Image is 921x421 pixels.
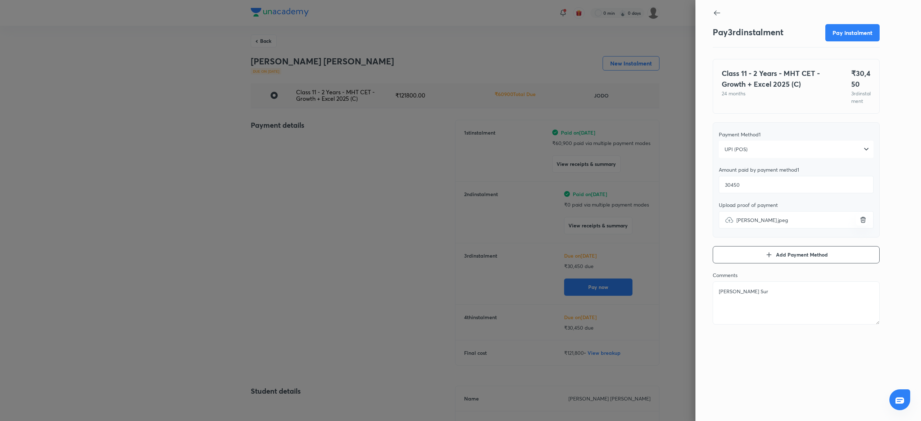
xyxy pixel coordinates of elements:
[725,216,734,224] img: upload
[719,167,874,173] div: Amount paid by payment method 1
[722,68,834,90] h4: Class 11 - 2 Years - MHT CET - Growth + Excel 2025 (C)
[736,216,788,224] span: [PERSON_NAME].jpeg
[725,146,748,153] span: UPI (POS)
[713,27,784,37] h3: Pay 3 rd instalment
[722,90,834,97] p: 24 months
[776,251,828,258] span: Add Payment Method
[713,246,880,263] button: Add Payment Method
[825,24,880,41] button: Pay instalment
[719,202,874,208] div: Upload proof of payment
[851,68,871,90] h4: ₹ 30,450
[719,176,874,193] input: Add amount
[719,131,874,138] div: Payment Method 1
[856,214,867,226] button: upload[PERSON_NAME].jpeg
[713,272,880,279] div: Comments
[713,281,880,325] textarea: [PERSON_NAME] Sur
[851,90,871,105] p: 3 rd instalment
